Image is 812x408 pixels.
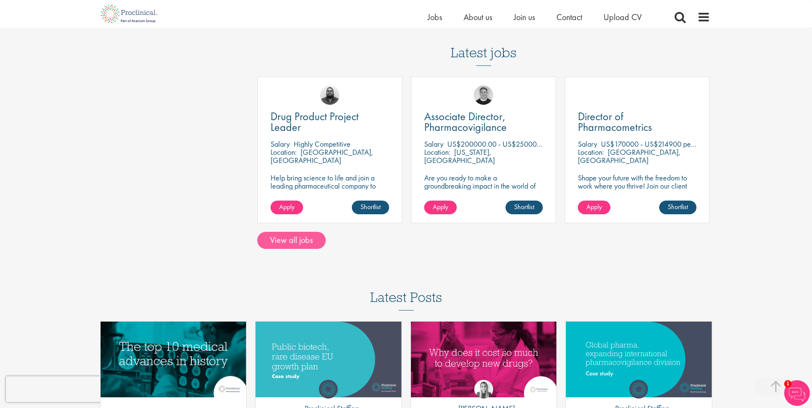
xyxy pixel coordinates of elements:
[601,139,714,149] p: US$170000 - US$214900 per annum
[294,139,351,149] p: Highly Competitive
[411,322,557,397] a: Link to a post
[474,380,493,399] img: Hannah Burke
[556,12,582,23] a: Contact
[428,12,442,23] a: Jobs
[370,290,442,310] h3: Latest Posts
[474,86,493,105] img: Bo Forsen
[352,201,389,214] a: Shortlist
[320,86,339,105] img: Ashley Bennett
[784,380,791,387] span: 1
[256,322,402,397] img: Public biotech, rare disease EU growth plan thumbnail
[424,201,457,214] a: Apply
[447,139,584,149] p: US$200000.00 - US$250000.00 per annum
[271,139,290,149] span: Salary
[256,322,402,397] a: Link to a post
[659,201,696,214] a: Shortlist
[514,12,535,23] a: Join us
[424,109,507,134] span: Associate Director, Pharmacovigilance
[319,380,338,399] img: Proclinical Staffing
[578,201,610,214] a: Apply
[271,111,389,133] a: Drug Product Project Leader
[604,12,642,23] a: Upload CV
[424,147,495,165] p: [US_STATE], [GEOGRAPHIC_DATA]
[578,174,696,206] p: Shape your future with the freedom to work where you thrive! Join our client with this Director p...
[424,111,543,133] a: Associate Director, Pharmacovigilance
[433,202,448,211] span: Apply
[101,322,247,397] a: Link to a post
[271,147,297,157] span: Location:
[506,201,543,214] a: Shortlist
[578,147,604,157] span: Location:
[411,322,557,397] img: Cost of developing drugs
[101,322,247,397] img: Top 10 medical advances in history
[586,202,602,211] span: Apply
[464,12,492,23] a: About us
[271,174,389,214] p: Help bring science to life and join a leading pharmaceutical company to play a key role in delive...
[6,376,116,402] iframe: reCAPTCHA
[271,147,373,165] p: [GEOGRAPHIC_DATA], [GEOGRAPHIC_DATA]
[271,109,359,134] span: Drug Product Project Leader
[424,174,543,214] p: Are you ready to make a groundbreaking impact in the world of biotechnology? Join a growing compa...
[279,202,294,211] span: Apply
[784,380,810,406] img: Chatbot
[566,322,712,397] a: Link to a post
[578,111,696,133] a: Director of Pharmacometrics
[451,24,517,66] h3: Latest jobs
[424,147,450,157] span: Location:
[424,139,443,149] span: Salary
[629,380,648,399] img: Proclinical Staffing
[578,139,597,149] span: Salary
[271,201,303,214] a: Apply
[578,109,652,134] span: Director of Pharmacometrics
[257,232,326,249] a: View all jobs
[578,147,681,165] p: [GEOGRAPHIC_DATA], [GEOGRAPHIC_DATA]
